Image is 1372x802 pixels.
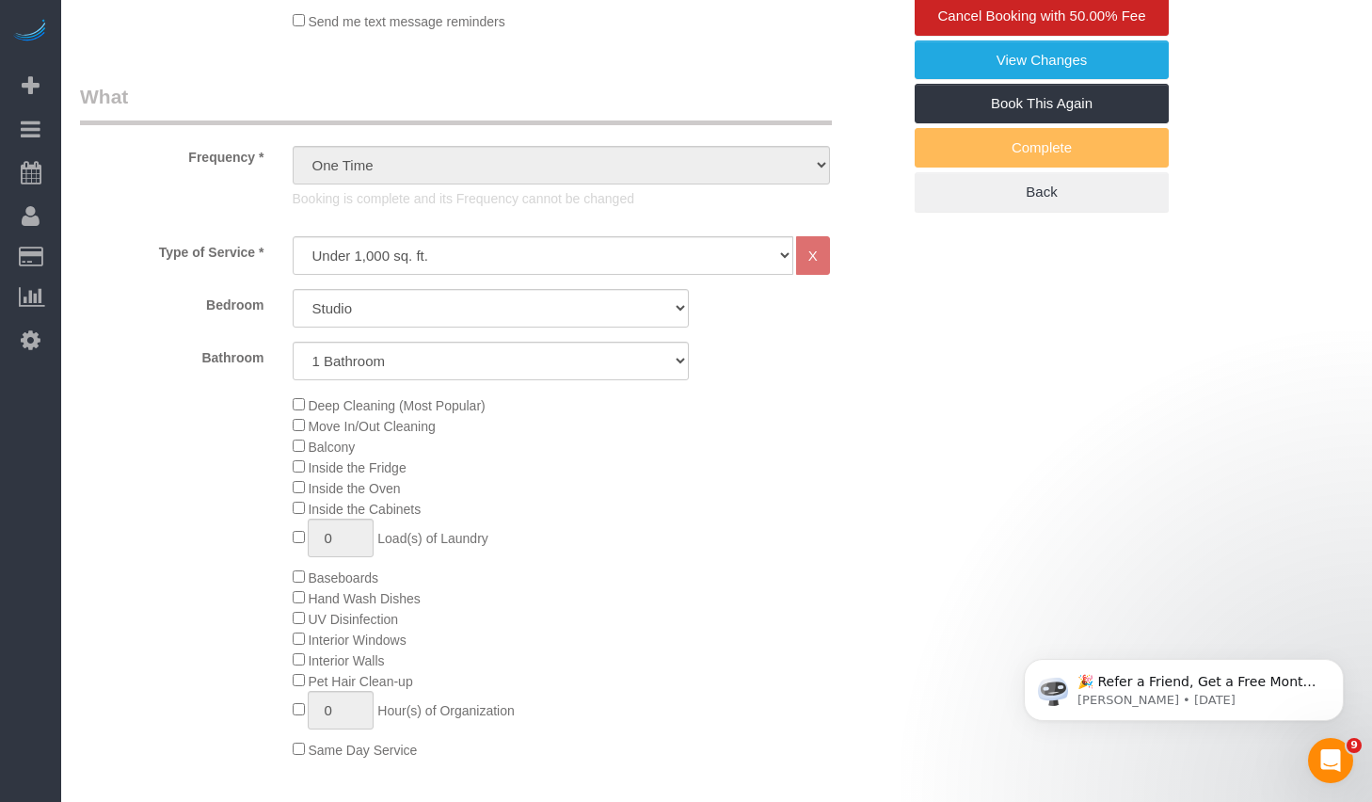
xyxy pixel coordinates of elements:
span: Move In/Out Cleaning [308,419,435,434]
iframe: Intercom notifications message [996,619,1372,751]
span: Interior Windows [308,633,406,648]
span: UV Disinfection [308,612,398,627]
a: Back [915,172,1169,212]
span: Cancel Booking with 50.00% Fee [938,8,1146,24]
span: Inside the Oven [308,481,400,496]
span: Pet Hair Clean-up [308,674,412,689]
span: Deep Cleaning (Most Popular) [308,398,485,413]
label: Type of Service * [66,236,279,262]
label: Bedroom [66,289,279,314]
iframe: Intercom live chat [1308,738,1353,783]
span: 9 [1347,738,1362,753]
label: Bathroom [66,342,279,367]
img: Automaid Logo [11,19,49,45]
span: Hand Wash Dishes [308,591,420,606]
span: Balcony [308,440,355,455]
label: Frequency * [66,141,279,167]
span: Send me text message reminders [308,14,504,29]
span: Inside the Fridge [308,460,406,475]
span: Baseboards [308,570,378,585]
legend: What [80,83,832,125]
span: Inside the Cabinets [308,502,421,517]
span: Load(s) of Laundry [377,531,488,546]
a: View Changes [915,40,1169,80]
a: Book This Again [915,84,1169,123]
span: Interior Walls [308,653,384,668]
p: Booking is complete and its Frequency cannot be changed [293,189,830,208]
span: Same Day Service [308,743,417,758]
span: Hour(s) of Organization [377,703,515,718]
